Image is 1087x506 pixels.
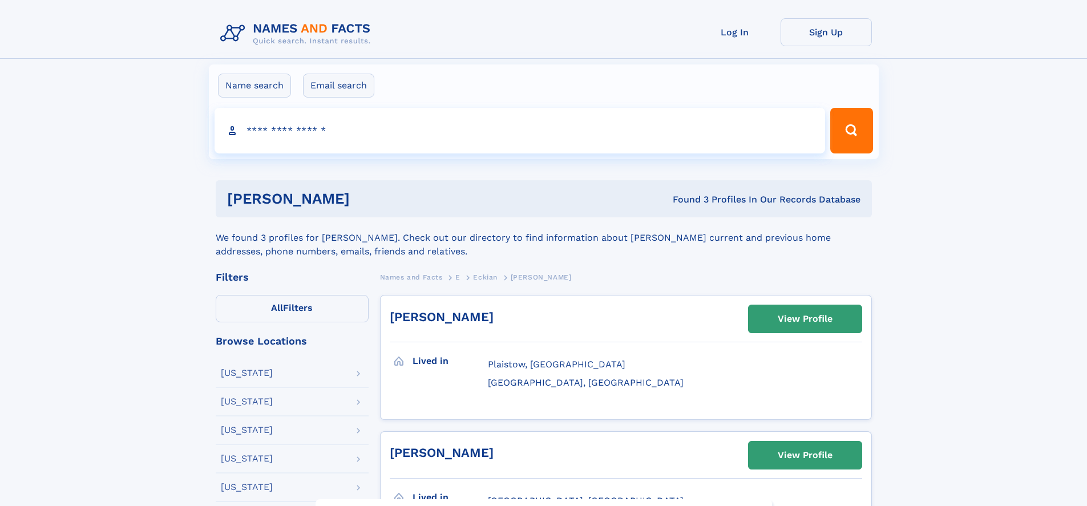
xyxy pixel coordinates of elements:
div: [US_STATE] [221,426,273,435]
div: View Profile [778,442,833,468]
label: Name search [218,74,291,98]
label: Filters [216,295,369,322]
div: Found 3 Profiles In Our Records Database [511,193,860,206]
a: Eckian [473,270,498,284]
a: Names and Facts [380,270,443,284]
span: [GEOGRAPHIC_DATA], [GEOGRAPHIC_DATA] [488,377,684,388]
span: Plaistow, [GEOGRAPHIC_DATA] [488,359,625,370]
span: Eckian [473,273,498,281]
div: [US_STATE] [221,369,273,378]
h3: Lived in [413,351,488,371]
a: View Profile [749,305,862,333]
a: [PERSON_NAME] [390,310,494,324]
a: [PERSON_NAME] [390,446,494,460]
span: [PERSON_NAME] [511,273,572,281]
div: [US_STATE] [221,397,273,406]
label: Email search [303,74,374,98]
span: All [271,302,283,313]
a: View Profile [749,442,862,469]
div: Browse Locations [216,336,369,346]
span: E [455,273,460,281]
a: Sign Up [781,18,872,46]
h1: [PERSON_NAME] [227,192,511,206]
span: [GEOGRAPHIC_DATA], [GEOGRAPHIC_DATA] [488,495,684,506]
div: [US_STATE] [221,454,273,463]
button: Search Button [830,108,872,153]
div: View Profile [778,306,833,332]
div: [US_STATE] [221,483,273,492]
div: Filters [216,272,369,282]
img: Logo Names and Facts [216,18,380,49]
a: E [455,270,460,284]
input: search input [215,108,826,153]
a: Log In [689,18,781,46]
div: We found 3 profiles for [PERSON_NAME]. Check out our directory to find information about [PERSON_... [216,217,872,258]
